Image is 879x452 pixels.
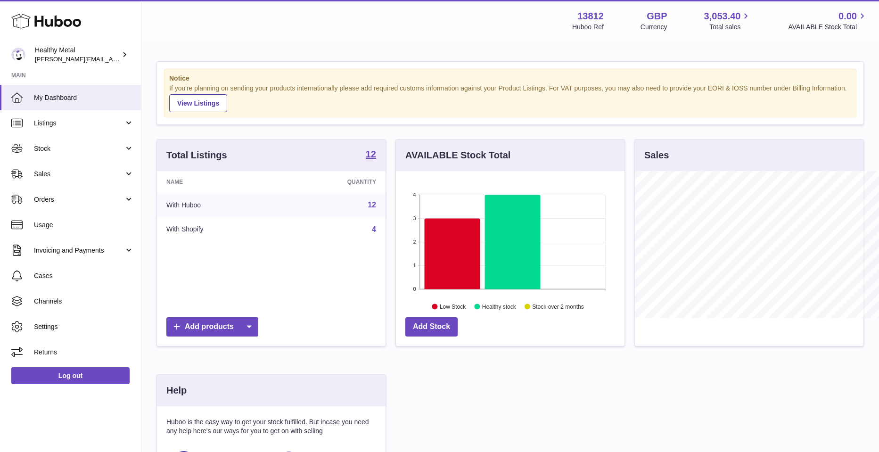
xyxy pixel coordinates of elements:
span: AVAILABLE Stock Total [788,23,868,32]
th: Quantity [280,171,386,193]
span: Returns [34,348,134,357]
strong: GBP [647,10,667,23]
th: Name [157,171,280,193]
text: 1 [413,263,416,268]
span: 3,053.40 [704,10,741,23]
span: My Dashboard [34,93,134,102]
a: Add products [166,317,258,337]
span: Total sales [709,23,751,32]
text: Low Stock [440,303,466,310]
a: View Listings [169,94,227,112]
text: Healthy stock [482,303,517,310]
text: 3 [413,215,416,221]
h3: Sales [644,149,669,162]
h3: Help [166,384,187,397]
text: 2 [413,239,416,245]
span: Sales [34,170,124,179]
a: Add Stock [405,317,458,337]
td: With Shopify [157,217,280,242]
span: Stock [34,144,124,153]
span: Invoicing and Payments [34,246,124,255]
strong: 12 [366,149,376,159]
span: Channels [34,297,134,306]
span: Settings [34,322,134,331]
text: Stock over 2 months [532,303,583,310]
h3: AVAILABLE Stock Total [405,149,510,162]
td: With Huboo [157,193,280,217]
a: 3,053.40 Total sales [704,10,752,32]
span: Cases [34,271,134,280]
span: Usage [34,221,134,230]
text: 0 [413,286,416,292]
p: Huboo is the easy way to get your stock fulfilled. But incase you need any help here's our ways f... [166,418,376,436]
a: 0.00 AVAILABLE Stock Total [788,10,868,32]
h3: Total Listings [166,149,227,162]
text: 4 [413,192,416,197]
span: [PERSON_NAME][EMAIL_ADDRESS][DOMAIN_NAME] [35,55,189,63]
a: 4 [372,225,376,233]
div: Healthy Metal [35,46,120,64]
span: 0.00 [838,10,857,23]
span: Orders [34,195,124,204]
img: jose@healthy-metal.com [11,48,25,62]
span: Listings [34,119,124,128]
div: Huboo Ref [572,23,604,32]
div: Currency [641,23,667,32]
a: 12 [368,201,376,209]
a: 12 [366,149,376,161]
strong: 13812 [577,10,604,23]
a: Log out [11,367,130,384]
strong: Notice [169,74,851,83]
div: If you're planning on sending your products internationally please add required customs informati... [169,84,851,112]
